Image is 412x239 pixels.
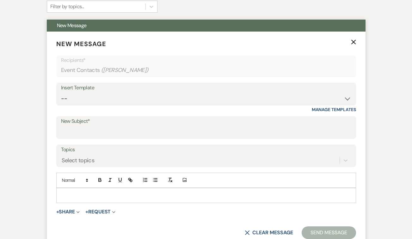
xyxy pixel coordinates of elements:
[61,83,351,93] div: Insert Template
[56,209,59,214] span: +
[61,64,351,76] div: Event Contacts
[61,117,351,126] label: New Subject*
[85,209,115,214] button: Request
[302,226,356,239] button: Send Message
[312,107,356,112] a: Manage Templates
[61,145,351,154] label: Topics
[61,56,351,64] p: Recipients*
[62,156,95,164] div: Select topics
[56,209,80,214] button: Share
[50,3,84,10] div: Filter by topics...
[57,22,87,29] span: New Message
[245,230,293,235] button: Clear message
[101,66,149,75] span: ( [PERSON_NAME] )
[56,40,106,48] span: New Message
[85,209,88,214] span: +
